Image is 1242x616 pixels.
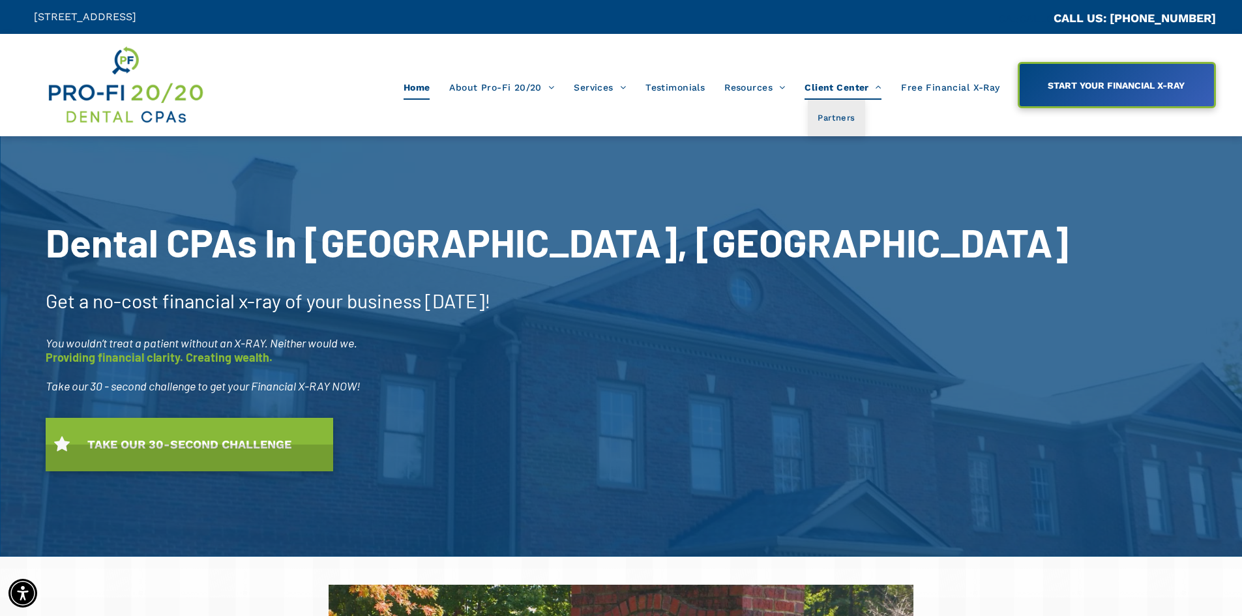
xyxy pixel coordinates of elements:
[46,350,273,364] span: Providing financial clarity. Creating wealth.
[564,75,636,100] a: Services
[83,431,296,458] span: TAKE OUR 30-SECOND CHALLENGE
[998,12,1054,25] span: CA::CALLC
[46,289,89,312] span: Get a
[46,218,1069,265] span: Dental CPAs In [GEOGRAPHIC_DATA], [GEOGRAPHIC_DATA]
[808,100,865,136] a: Partners
[1018,62,1216,108] a: START YOUR FINANCIAL X-RAY
[285,289,491,312] span: of your business [DATE]!
[891,75,1009,100] a: Free Financial X-Ray
[636,75,715,100] a: Testimonials
[715,75,795,100] a: Resources
[394,75,440,100] a: Home
[818,110,855,126] span: Partners
[8,579,37,608] div: Accessibility Menu
[46,44,204,126] img: Get Dental CPA Consulting, Bookkeeping, & Bank Loans
[46,418,333,471] a: TAKE OUR 30-SECOND CHALLENGE
[46,336,357,350] span: You wouldn’t treat a patient without an X-RAY. Neither would we.
[805,75,881,100] span: Client Center
[1043,74,1189,97] span: START YOUR FINANCIAL X-RAY
[34,10,136,23] span: [STREET_ADDRESS]
[46,379,361,393] span: Take our 30 - second challenge to get your Financial X-RAY NOW!
[795,75,891,100] a: Client Center
[439,75,564,100] a: About Pro-Fi 20/20
[93,289,281,312] span: no-cost financial x-ray
[1054,11,1216,25] a: CALL US: [PHONE_NUMBER]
